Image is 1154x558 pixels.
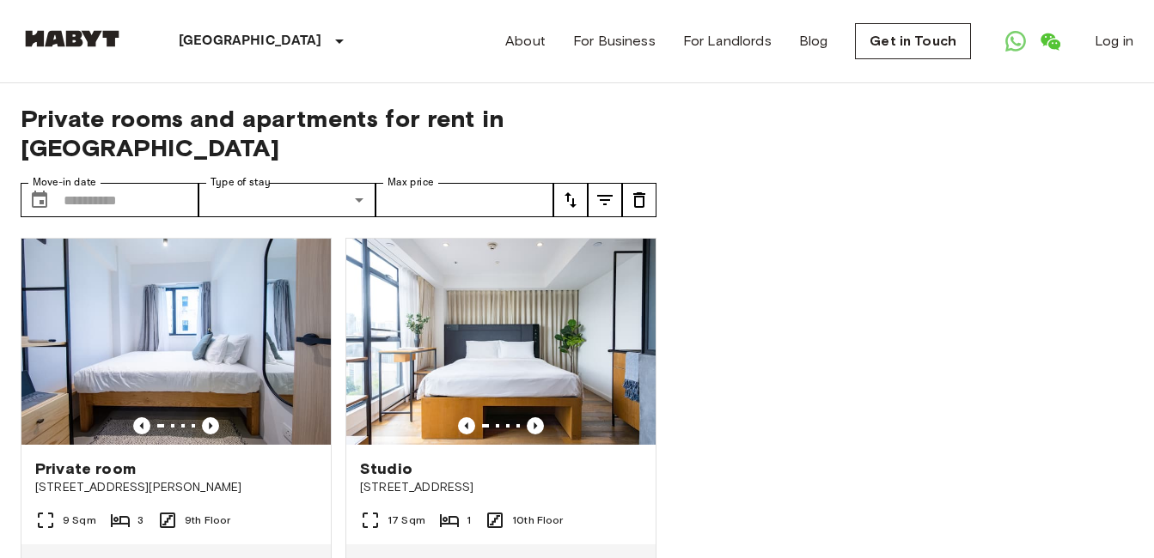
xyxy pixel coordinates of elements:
[35,479,317,496] span: [STREET_ADDRESS][PERSON_NAME]
[133,417,150,434] button: Previous image
[211,175,271,190] label: Type of stay
[63,513,96,528] span: 9 Sqm
[185,513,230,528] span: 9th Floor
[346,239,656,445] img: Marketing picture of unit HK-01-001-016-01
[33,175,96,190] label: Move-in date
[505,31,546,52] a: About
[1033,24,1067,58] a: Open WeChat
[458,417,475,434] button: Previous image
[21,104,656,162] span: Private rooms and apartments for rent in [GEOGRAPHIC_DATA]
[179,31,322,52] p: [GEOGRAPHIC_DATA]
[588,183,622,217] button: tune
[202,417,219,434] button: Previous image
[527,417,544,434] button: Previous image
[35,458,136,479] span: Private room
[799,31,828,52] a: Blog
[388,513,425,528] span: 17 Sqm
[388,175,434,190] label: Max price
[998,24,1033,58] a: Open WhatsApp
[622,183,656,217] button: tune
[512,513,564,528] span: 10th Floor
[21,30,124,47] img: Habyt
[360,479,642,496] span: [STREET_ADDRESS]
[573,31,656,52] a: For Business
[683,31,772,52] a: For Landlords
[1095,31,1133,52] a: Log in
[22,183,57,217] button: Choose date
[137,513,143,528] span: 3
[855,23,971,59] a: Get in Touch
[360,458,412,479] span: Studio
[467,513,471,528] span: 1
[21,239,331,445] img: Marketing picture of unit HK-01-046-009-03
[553,183,588,217] button: tune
